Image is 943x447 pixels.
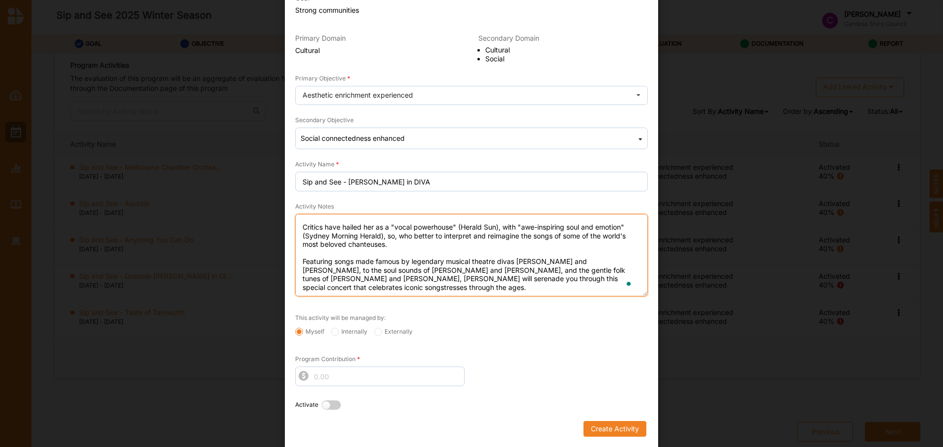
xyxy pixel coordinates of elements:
button: Create Activity [583,421,646,437]
label: Myself [295,328,324,336]
div: Social connectedness enhanced [301,135,405,142]
textarea: To enrich screen reader interactions, please activate Accessibility in Grammarly extension settings [295,214,648,296]
input: Internally [331,328,339,336]
label: Primary Domain [295,34,346,42]
label: Secondary Domain [478,34,539,42]
input: Enter activity name [295,172,648,191]
input: Myself [295,328,303,336]
div: Aesthetic enrichment experienced [303,92,413,99]
label: Internally [331,328,367,336]
li: Cultural [485,46,648,54]
label: Activity Notes [295,203,334,210]
label: Activate [295,400,318,411]
label: Secondary Objective [295,116,354,124]
input: 0.00 [295,367,465,386]
label: Primary Objective [295,75,350,82]
label: Strong communities [295,6,359,14]
label: Cultural [295,46,320,54]
li: Social [485,54,648,63]
label: This activity will be managed by: [295,314,386,322]
label: Program Contribution [295,355,360,363]
input: Externally [374,328,382,336]
label: Activity Name [295,160,339,168]
label: Externally [374,328,413,336]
